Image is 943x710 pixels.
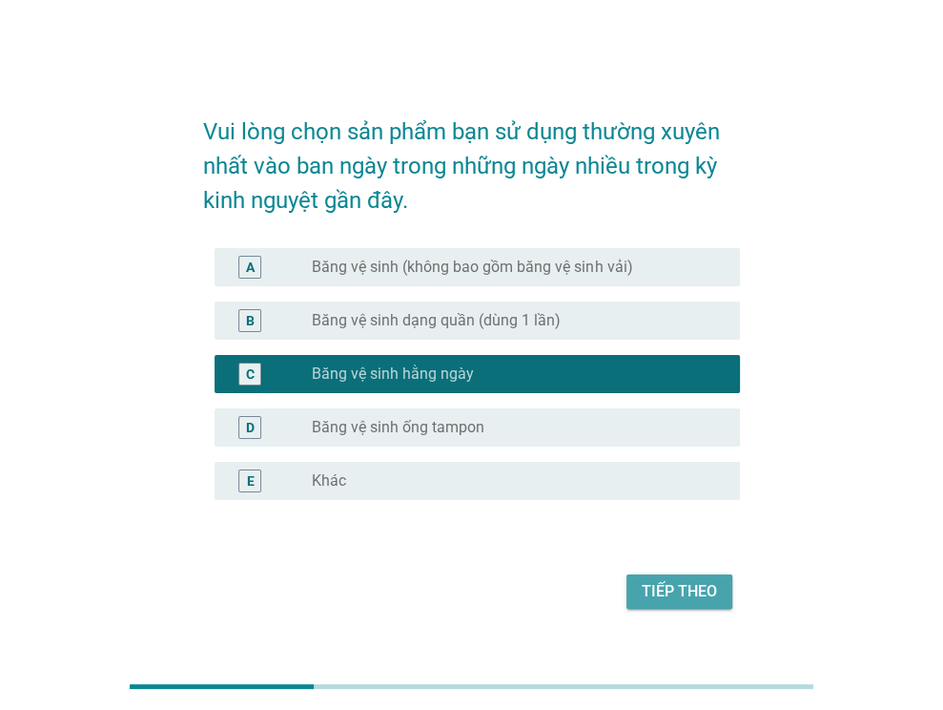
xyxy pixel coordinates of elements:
[312,418,484,437] label: Băng vệ sinh ống tampon
[642,580,717,603] div: Tiếp theo
[312,258,632,277] label: Băng vệ sinh (không bao gồm băng vệ sinh vải)
[246,258,255,278] div: A
[626,574,732,609] button: Tiếp theo
[246,418,255,438] div: D
[246,311,255,331] div: B
[246,471,254,491] div: E
[312,471,346,491] label: Khác
[203,95,740,218] h2: Vui lòng chọn sản phẩm bạn sử dụng thường xuyên nhất vào ban ngày trong những ngày nhiều trong kỳ...
[246,365,255,385] div: C
[312,365,474,384] label: Băng vệ sinh hằng ngày
[312,311,561,330] label: Băng vệ sinh dạng quần (dùng 1 lần)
